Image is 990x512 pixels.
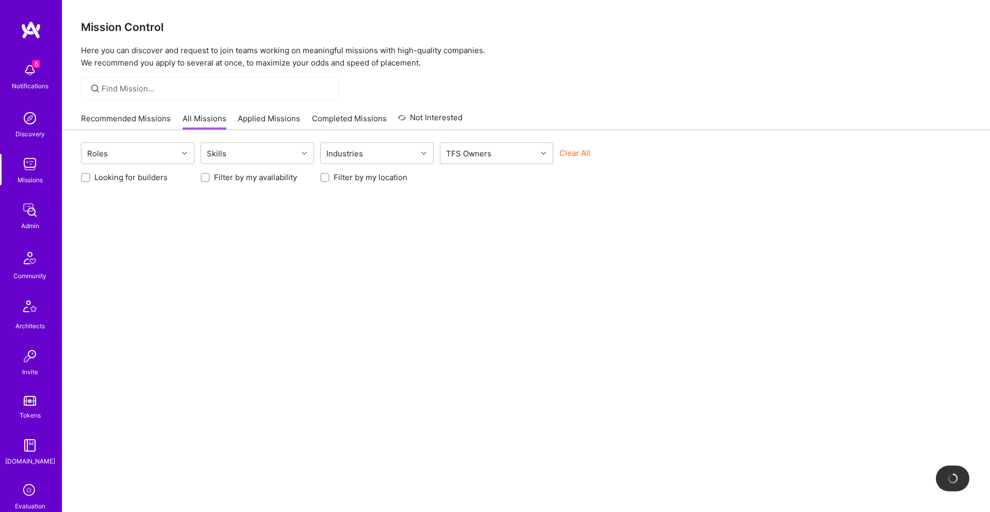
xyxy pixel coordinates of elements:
[24,396,36,406] img: tokens
[559,148,590,158] button: Clear All
[20,108,40,129] img: discovery
[20,200,40,220] img: admin teamwork
[398,111,463,130] a: Not Interested
[21,21,41,39] img: logo
[89,83,101,94] i: icon SearchGrey
[15,321,45,331] div: Architects
[312,113,387,130] a: Completed Missions
[18,296,42,321] img: Architects
[94,172,168,183] label: Looking for builders
[13,270,46,281] div: Community
[81,21,971,34] h3: Mission Control
[81,44,971,69] p: Here you can discover and request to join teams working on meaningful missions with high-quality ...
[182,151,187,156] i: icon Chevron
[22,366,38,377] div: Invite
[421,151,426,156] i: icon Chevron
[183,113,226,130] a: All Missions
[32,60,40,68] span: 6
[20,154,40,174] img: teamwork
[443,146,494,161] div: TFS Owners
[18,246,42,270] img: Community
[334,172,407,183] label: Filter by my location
[238,113,300,130] a: Applied Missions
[12,81,48,91] div: Notifications
[15,129,45,139] div: Discovery
[20,410,41,421] div: Tokens
[18,174,43,185] div: Missions
[102,83,331,94] input: Find Mission...
[20,60,40,81] img: bell
[81,113,171,130] a: Recommended Missions
[541,151,546,156] i: icon Chevron
[85,146,110,161] div: Roles
[324,146,366,161] div: Industries
[15,501,45,511] div: Evaluation
[214,172,297,183] label: Filter by my availability
[21,220,39,231] div: Admin
[20,346,40,366] img: Invite
[5,456,55,467] div: [DOMAIN_NAME]
[948,473,958,484] img: loading
[20,481,40,501] i: icon SelectionTeam
[20,435,40,456] img: guide book
[204,146,229,161] div: Skills
[302,151,307,156] i: icon Chevron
